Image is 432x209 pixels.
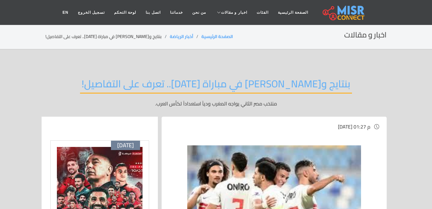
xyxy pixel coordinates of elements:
[344,31,387,40] h2: اخبار و مقالات
[73,7,109,18] a: تسجيل الخروج
[201,32,233,41] a: الصفحة الرئيسية
[338,122,370,131] span: [DATE] 01:27 م
[45,100,387,107] p: منتخب مصر الثاني يواجه المغرب ودياً استعداداً لكأس العرب.
[165,7,188,18] a: خدماتنا
[323,5,364,20] img: main.misr_connect
[58,7,73,18] a: EN
[273,7,313,18] a: الصفحة الرئيسية
[221,10,247,15] span: اخبار و مقالات
[141,7,165,18] a: اتصل بنا
[170,32,193,41] a: أخبار الرياضة
[45,33,170,40] li: بنتايج و[PERSON_NAME] في مباراة [DATE].. تعرف على التفاصيل!
[211,7,252,18] a: اخبار و مقالات
[117,142,134,149] span: [DATE]
[188,7,211,18] a: من نحن
[252,7,273,18] a: الفئات
[80,78,352,94] h2: بنتايج و[PERSON_NAME] في مباراة [DATE].. تعرف على التفاصيل!
[109,7,141,18] a: لوحة التحكم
